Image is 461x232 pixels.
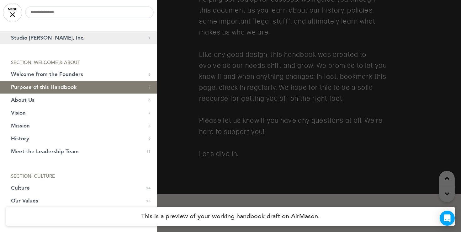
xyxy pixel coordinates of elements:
[11,123,30,128] span: Mission
[11,84,77,90] span: Purpose of this Handbook
[148,72,151,77] span: 3
[148,136,151,141] span: 9
[3,3,22,22] a: MENU
[11,35,85,40] span: Studio McGee, Inc.
[11,72,83,77] span: Welcome from the Founders
[440,211,455,226] div: Open Intercom Messenger
[148,97,151,103] span: 6
[11,136,29,141] span: History
[6,207,455,226] h4: This is a preview of your working handbook draft on AirMason.
[146,198,151,203] span: 15
[11,198,38,203] span: Our Values
[11,97,34,103] span: About Us
[146,149,151,154] span: 11
[11,110,26,116] span: Vision
[11,185,30,191] span: Culture
[148,123,151,128] span: 8
[148,84,151,90] span: 5
[148,35,151,40] span: 1
[146,185,151,191] span: 14
[148,110,151,116] span: 7
[11,149,79,154] span: Meet the Leadership Team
